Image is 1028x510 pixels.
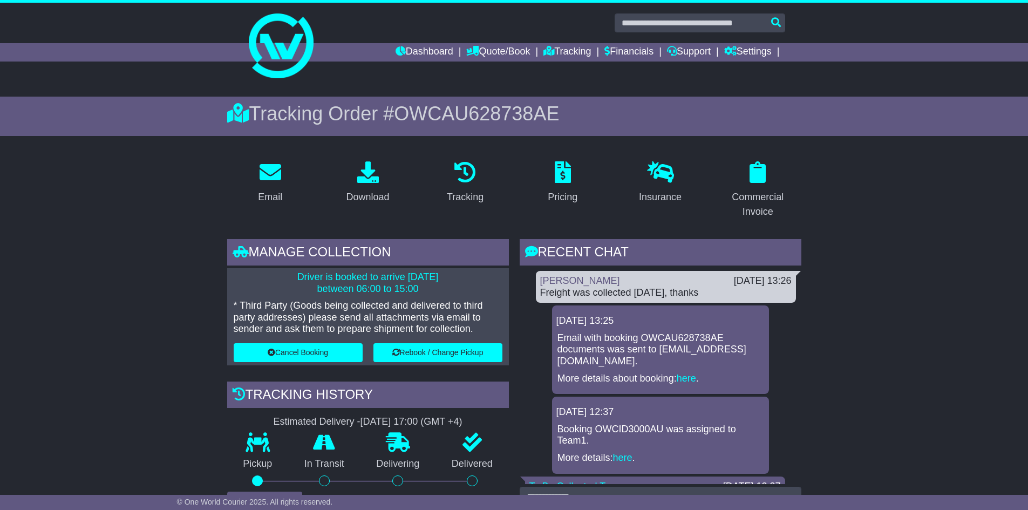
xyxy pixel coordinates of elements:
[466,43,530,62] a: Quote/Book
[346,190,389,205] div: Download
[714,158,801,223] a: Commercial Invoice
[639,190,682,205] div: Insurance
[543,43,591,62] a: Tracking
[440,158,491,208] a: Tracking
[227,239,509,268] div: Manage collection
[548,190,577,205] div: Pricing
[529,481,624,492] a: To Be Collected Team
[288,458,360,470] p: In Transit
[604,43,653,62] a: Financials
[724,43,772,62] a: Settings
[339,158,396,208] a: Download
[721,190,794,219] div: Commercial Invoice
[557,452,764,464] p: More details: .
[613,452,632,463] a: here
[556,406,765,418] div: [DATE] 12:37
[234,271,502,295] p: Driver is booked to arrive [DATE] between 06:00 to 15:00
[447,190,484,205] div: Tracking
[540,275,620,286] a: [PERSON_NAME]
[557,424,764,447] p: Booking OWCID3000AU was assigned to Team1.
[557,332,764,368] p: Email with booking OWCAU628738AE documents was sent to [EMAIL_ADDRESS][DOMAIN_NAME].
[251,158,289,208] a: Email
[667,43,711,62] a: Support
[677,373,696,384] a: here
[227,102,801,125] div: Tracking Order #
[227,416,509,428] div: Estimated Delivery -
[396,43,453,62] a: Dashboard
[227,458,289,470] p: Pickup
[360,458,436,470] p: Delivering
[541,158,584,208] a: Pricing
[520,239,801,268] div: RECENT CHAT
[540,287,792,299] div: Freight was collected [DATE], thanks
[258,190,282,205] div: Email
[227,382,509,411] div: Tracking history
[435,458,509,470] p: Delivered
[632,158,689,208] a: Insurance
[177,498,333,506] span: © One World Courier 2025. All rights reserved.
[556,315,765,327] div: [DATE] 13:25
[234,300,502,335] p: * Third Party (Goods being collected and delivered to third party addresses) please send all atta...
[394,103,559,125] span: OWCAU628738AE
[234,343,363,362] button: Cancel Booking
[723,481,781,493] div: [DATE] 12:37
[557,373,764,385] p: More details about booking: .
[373,343,502,362] button: Rebook / Change Pickup
[734,275,792,287] div: [DATE] 13:26
[360,416,462,428] div: [DATE] 17:00 (GMT +4)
